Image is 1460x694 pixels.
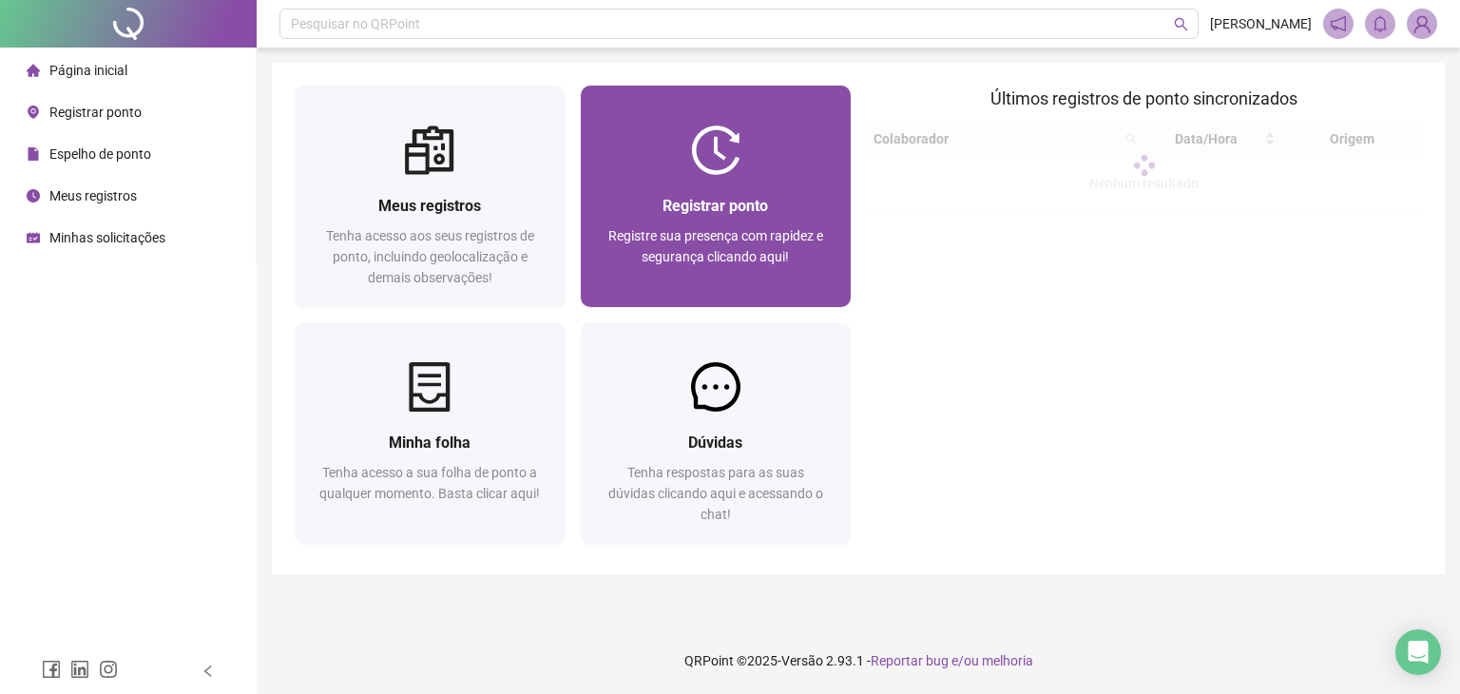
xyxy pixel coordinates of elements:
[1210,13,1312,34] span: [PERSON_NAME]
[608,228,823,264] span: Registre sua presença com rapidez e segurança clicando aqui!
[319,465,540,501] span: Tenha acesso a sua folha de ponto a qualquer momento. Basta clicar aqui!
[70,660,89,679] span: linkedin
[1395,629,1441,675] div: Open Intercom Messenger
[581,322,852,544] a: DúvidasTenha respostas para as suas dúvidas clicando aqui e acessando o chat!
[326,228,534,285] span: Tenha acesso aos seus registros de ponto, incluindo geolocalização e demais observações!
[202,665,215,678] span: left
[871,653,1033,668] span: Reportar bug e/ou melhoria
[42,660,61,679] span: facebook
[1174,17,1188,31] span: search
[49,188,137,203] span: Meus registros
[688,434,742,452] span: Dúvidas
[295,322,566,544] a: Minha folhaTenha acesso a sua folha de ponto a qualquer momento. Basta clicar aqui!
[99,660,118,679] span: instagram
[663,197,768,215] span: Registrar ponto
[27,231,40,244] span: schedule
[49,146,151,162] span: Espelho de ponto
[378,197,481,215] span: Meus registros
[257,627,1460,694] footer: QRPoint © 2025 - 2.93.1 -
[1408,10,1436,38] img: 23314
[389,434,471,452] span: Minha folha
[1330,15,1347,32] span: notification
[581,86,852,307] a: Registrar pontoRegistre sua presença com rapidez e segurança clicando aqui!
[27,64,40,77] span: home
[781,653,823,668] span: Versão
[27,106,40,119] span: environment
[990,88,1297,108] span: Últimos registros de ponto sincronizados
[49,230,165,245] span: Minhas solicitações
[27,189,40,202] span: clock-circle
[1372,15,1389,32] span: bell
[49,63,127,78] span: Página inicial
[608,465,823,522] span: Tenha respostas para as suas dúvidas clicando aqui e acessando o chat!
[49,105,142,120] span: Registrar ponto
[295,86,566,307] a: Meus registrosTenha acesso aos seus registros de ponto, incluindo geolocalização e demais observa...
[27,147,40,161] span: file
